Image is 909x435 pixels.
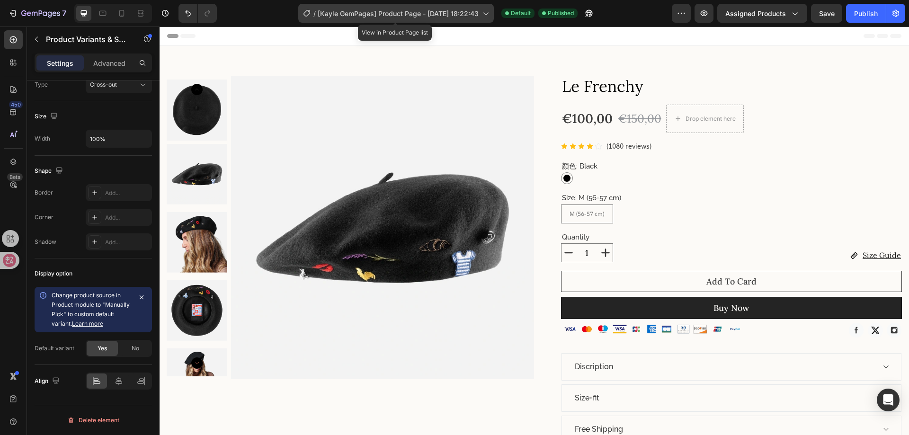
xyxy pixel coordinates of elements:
[703,224,741,233] a: Size Guide
[105,213,150,222] div: Add...
[4,4,71,23] button: 7
[402,217,416,235] button: decrement
[416,217,439,235] input: quantity
[105,189,150,197] div: Add...
[547,249,597,261] div: Add To card
[415,366,440,377] p: Size+fit
[402,271,742,292] button: Buy Now
[35,134,50,143] div: Width
[401,165,463,178] legend: Size: M (56-57 cm)
[727,296,742,311] a: Image Title
[67,415,119,426] div: Delete element
[132,344,139,353] span: No
[410,183,445,191] span: M (56-57 cm)
[727,296,742,311] img: Alt Image
[401,83,454,100] div: €100,00
[415,397,463,408] p: Free Shipping
[35,413,152,428] button: Delete element
[313,9,316,18] span: /
[458,83,503,102] div: €150,00
[72,320,103,327] a: Learn more
[52,292,130,327] span: Change product source in Product module to "Manually Pick" to custom default variant.
[717,4,807,23] button: Assigned Products
[819,9,835,18] span: Save
[447,115,492,125] p: (1080 reviews)
[439,217,453,235] button: increment
[9,101,23,108] div: 450
[708,296,723,311] a: Image Title
[35,165,65,178] div: Shape
[105,238,150,247] div: Add...
[35,110,60,123] div: Size
[35,269,72,278] div: Display option
[86,76,152,93] button: Cross-out
[854,9,878,18] div: Publish
[90,81,117,88] span: Cross-out
[401,296,592,310] img: gempages_560307868822144090-e59e9abe-9e8f-4a65-b1dc-79f9a9e858ef.png
[46,34,126,45] p: Product Variants & Swatches
[401,244,743,266] button: Add To card
[35,213,53,222] div: Corner
[35,238,56,246] div: Shadow
[62,8,66,19] p: 7
[35,344,74,353] div: Default variant
[401,50,743,71] h1: Le Frenchy
[401,204,564,217] div: Quantity
[526,89,576,96] div: Drop element here
[554,275,589,288] div: Buy Now
[689,296,704,311] img: Alt Image
[548,9,574,18] span: Published
[35,375,62,388] div: Align
[7,173,23,181] div: Beta
[811,4,842,23] button: Save
[93,58,125,68] p: Advanced
[689,296,704,311] a: Image Title
[725,9,786,18] span: Assigned Products
[511,9,531,18] span: Default
[846,4,886,23] button: Publish
[35,80,48,89] div: Type
[160,27,909,435] iframe: Design area
[86,130,151,147] input: Auto
[877,389,900,411] div: Open Intercom Messenger
[415,335,454,346] p: Discription
[178,4,217,23] div: Undo/Redo
[708,296,723,311] img: Alt Image
[98,344,107,353] span: Yes
[401,133,439,146] legend: 颜色: Black
[47,58,73,68] p: Settings
[318,9,479,18] span: [Kayle GemPages] Product Page - [DATE] 18:22:43
[35,188,53,197] div: Border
